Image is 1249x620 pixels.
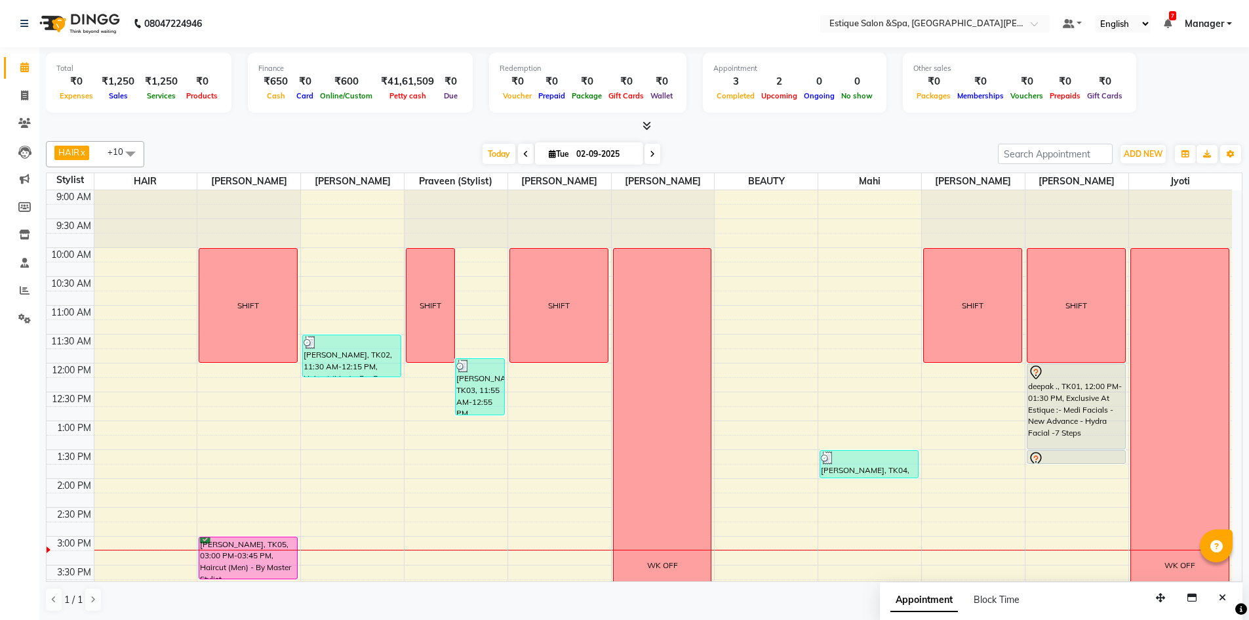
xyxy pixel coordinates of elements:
div: ₹0 [439,74,462,89]
div: 0 [838,74,876,89]
span: Card [293,91,317,100]
div: ₹0 [647,74,676,89]
button: ADD NEW [1120,145,1166,163]
span: ADD NEW [1124,149,1162,159]
div: 1:00 PM [54,421,94,435]
a: 7 [1164,18,1172,30]
div: ₹0 [954,74,1007,89]
div: Total [56,63,221,74]
span: Today [483,144,515,164]
span: HAIR [94,173,197,190]
div: 2:00 PM [54,479,94,493]
div: Stylist [47,173,94,187]
div: Finance [258,63,462,74]
div: SHIFT [420,300,441,312]
span: Manager [1185,17,1224,31]
div: 3:30 PM [54,566,94,579]
span: Packages [913,91,954,100]
div: 12:30 PM [49,392,94,406]
span: +10 [108,146,133,157]
div: WK OFF [1164,560,1195,571]
span: Prepaid [535,91,568,100]
div: 11:30 AM [49,335,94,348]
div: 12:00 PM [49,363,94,377]
div: 11:00 AM [49,306,94,320]
div: [PERSON_NAME], TK04, 01:30 PM-02:00 PM, Gel polish - hand offer (₹400) [820,451,918,478]
div: 3:00 PM [54,537,94,550]
span: [PERSON_NAME] [922,173,1025,190]
span: Due [441,91,461,100]
div: 3 [713,74,758,89]
span: Wallet [647,91,676,100]
span: HAIR [58,147,79,157]
span: Appointment [890,589,958,612]
img: logo [33,5,123,42]
a: x [79,147,85,157]
div: ₹41,61,509 [376,74,439,89]
input: Search Appointment [998,144,1113,164]
button: Close [1213,588,1232,608]
div: SHIFT [237,300,259,312]
input: 2025-09-02 [572,144,638,164]
div: 10:30 AM [49,277,94,291]
div: [PERSON_NAME], TK03, 11:55 AM-12:55 PM, Additional Hair Wash (Women) - Regular Wash (₹190),Blow D... [456,359,504,415]
div: ₹0 [1084,74,1126,89]
div: 2 [758,74,801,89]
span: Tue [545,149,572,159]
div: Redemption [500,63,676,74]
span: [PERSON_NAME] [612,173,715,190]
span: [PERSON_NAME] [508,173,611,190]
span: No show [838,91,876,100]
div: 10:00 AM [49,248,94,262]
span: Jyoti [1129,173,1232,190]
div: ₹0 [605,74,647,89]
span: Package [568,91,605,100]
div: deepak ., TK01, 12:00 PM-01:30 PM, Exclusive At Estique :- Medi Facials - New Advance - Hydra Fac... [1027,364,1125,449]
span: 1 / 1 [64,593,83,607]
div: [PERSON_NAME], TK02, 11:30 AM-12:15 PM, Haircut (Men) - For Boy Upto 10 Years [303,335,401,377]
span: BEAUTY [715,173,818,190]
span: Upcoming [758,91,801,100]
span: Cash [264,91,288,100]
span: Products [183,91,221,100]
span: Online/Custom [317,91,376,100]
span: [PERSON_NAME] [301,173,404,190]
div: 0 [801,74,838,89]
div: deepak ., TK01, 01:30 PM-01:45 PM, Top-Up Mask - Black Mask [1027,451,1125,463]
span: Ongoing [801,91,838,100]
span: Vouchers [1007,91,1046,100]
span: Memberships [954,91,1007,100]
span: Expenses [56,91,96,100]
span: [PERSON_NAME] [1025,173,1128,190]
div: ₹0 [56,74,96,89]
div: SHIFT [962,300,983,312]
span: Prepaids [1046,91,1084,100]
span: Gift Cards [605,91,647,100]
span: Block Time [974,594,1020,606]
span: Services [144,91,179,100]
div: ₹1,250 [140,74,183,89]
div: [PERSON_NAME], TK05, 03:00 PM-03:45 PM, Haircut (Men) - By Master Stylist [199,537,297,579]
div: 2:30 PM [54,508,94,522]
div: Appointment [713,63,876,74]
div: ₹0 [500,74,535,89]
div: ₹1,250 [96,74,140,89]
span: Voucher [500,91,535,100]
b: 08047224946 [144,5,202,42]
div: ₹0 [183,74,221,89]
span: [PERSON_NAME] [197,173,300,190]
span: Praveen (stylist) [405,173,507,190]
div: Other sales [913,63,1126,74]
div: ₹0 [535,74,568,89]
div: ₹650 [258,74,293,89]
span: Sales [106,91,131,100]
div: 9:00 AM [54,190,94,204]
div: SHIFT [1065,300,1087,312]
div: WK OFF [647,560,678,571]
div: ₹600 [317,74,376,89]
div: SHIFT [548,300,570,312]
span: Petty cash [386,91,429,100]
div: ₹0 [913,74,954,89]
span: Gift Cards [1084,91,1126,100]
div: ₹0 [568,74,605,89]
